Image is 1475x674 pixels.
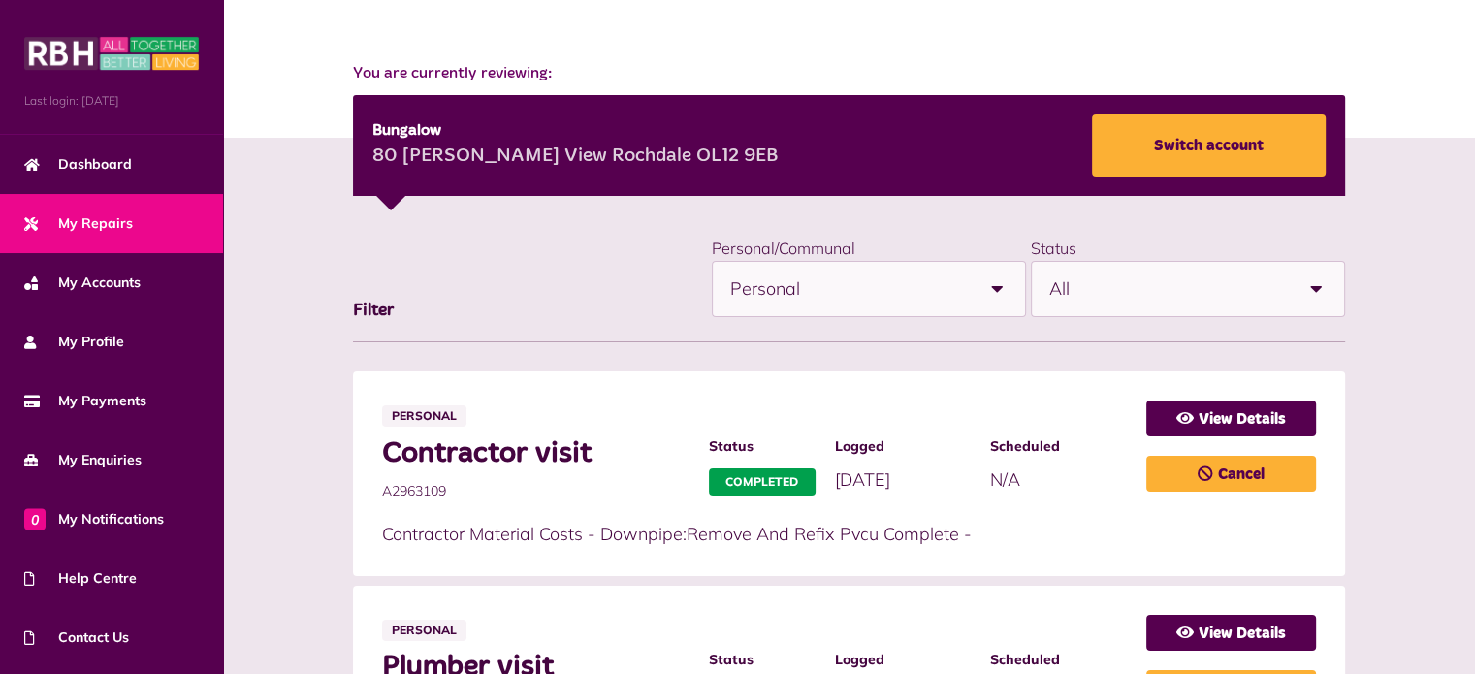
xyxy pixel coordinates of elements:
[709,650,816,670] span: Status
[24,92,199,110] span: Last login: [DATE]
[990,650,1127,670] span: Scheduled
[372,119,778,143] div: Bungalow
[24,154,132,175] span: Dashboard
[835,650,972,670] span: Logged
[353,62,1344,85] span: You are currently reviewing:
[382,521,1126,547] p: Contractor Material Costs - Downpipe:Remove And Refix Pvcu Complete -
[24,627,129,648] span: Contact Us
[24,34,199,73] img: MyRBH
[382,620,466,641] span: Personal
[835,436,972,457] span: Logged
[24,509,164,530] span: My Notifications
[709,436,816,457] span: Status
[1146,401,1316,436] a: View Details
[835,468,890,491] span: [DATE]
[1146,456,1316,492] a: Cancel
[24,450,142,470] span: My Enquiries
[382,405,466,427] span: Personal
[1092,114,1326,177] a: Switch account
[372,143,778,172] div: 80 [PERSON_NAME] View Rochdale OL12 9EB
[1049,262,1290,316] span: All
[382,481,689,501] span: A2963109
[990,468,1020,491] span: N/A
[24,568,137,589] span: Help Centre
[730,262,971,316] span: Personal
[712,239,855,258] label: Personal/Communal
[24,391,146,411] span: My Payments
[1031,239,1076,258] label: Status
[1146,615,1316,651] a: View Details
[709,468,816,496] span: Completed
[24,332,124,352] span: My Profile
[24,273,141,293] span: My Accounts
[353,302,394,319] span: Filter
[990,436,1127,457] span: Scheduled
[382,436,689,471] span: Contractor visit
[24,213,133,234] span: My Repairs
[24,508,46,530] span: 0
